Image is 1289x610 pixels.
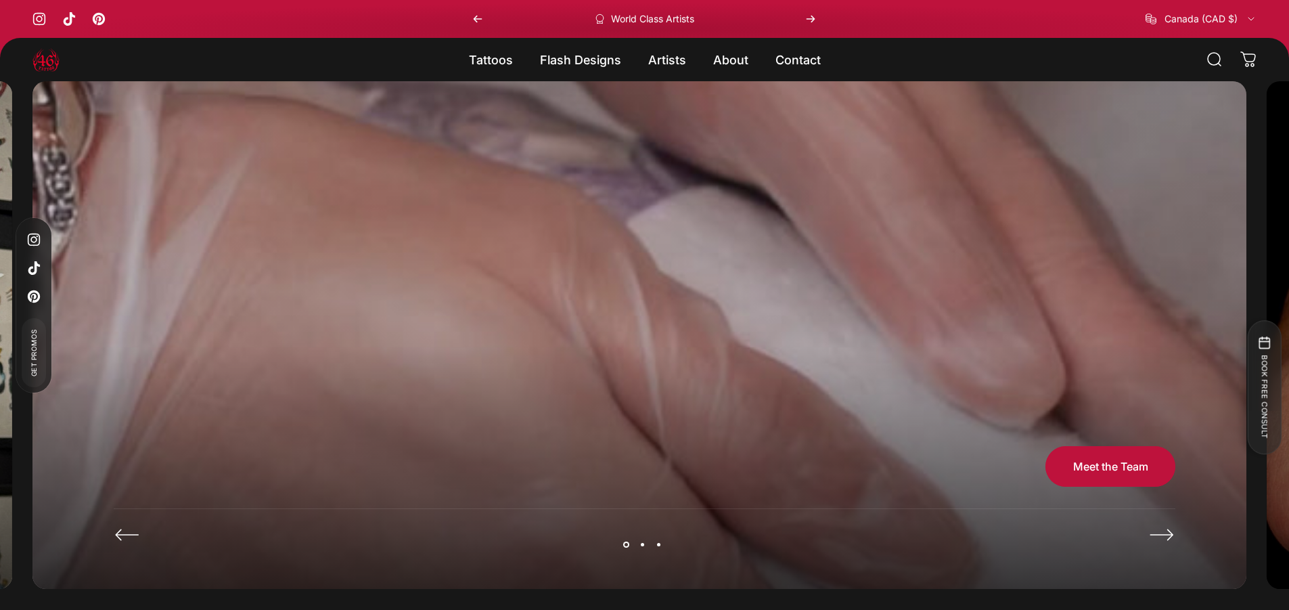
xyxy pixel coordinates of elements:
[1045,446,1175,487] a: Meet the Team
[611,13,694,25] p: World Class Artists
[1247,320,1281,454] button: BOOK FREE CONSULT
[1164,13,1238,25] span: Canada (CAD $)
[526,45,635,74] summary: Flash Designs
[455,45,526,74] summary: Tattoos
[22,318,46,387] a: Get Promos
[635,45,700,74] summary: Artists
[114,521,141,548] button: Previous
[455,45,834,74] nav: Primary
[1148,521,1175,548] button: Next
[1234,45,1263,74] a: 0 items
[700,45,762,74] summary: About
[762,45,834,74] a: Contact
[28,329,39,376] span: Get Promos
